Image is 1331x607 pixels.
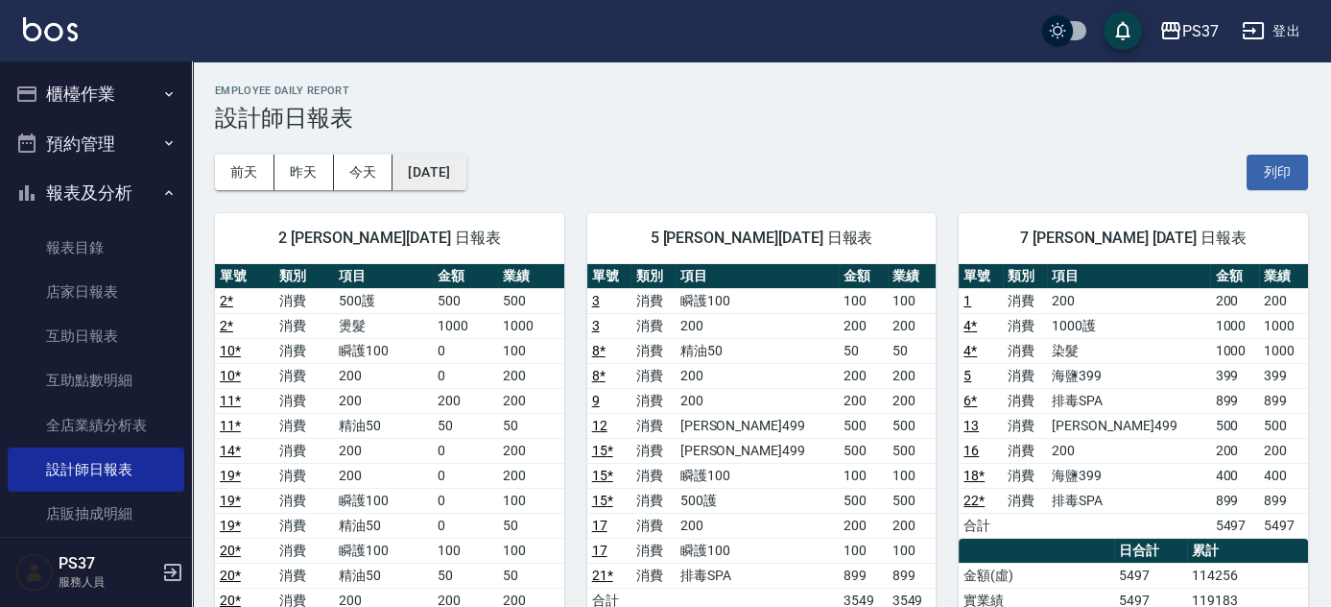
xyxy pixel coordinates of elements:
span: 5 [PERSON_NAME][DATE] 日報表 [610,229,914,248]
td: [PERSON_NAME]499 [1047,413,1210,438]
a: 互助點數明細 [8,358,184,402]
td: 瞬護100 [334,338,433,363]
td: 200 [498,388,563,413]
td: 500 [839,488,888,513]
td: 200 [498,463,563,488]
td: 200 [498,438,563,463]
td: 200 [334,388,433,413]
h3: 設計師日報表 [215,105,1308,132]
button: PS37 [1152,12,1226,51]
th: 金額 [839,264,888,289]
td: 消費 [274,313,334,338]
img: Person [15,553,54,592]
td: 200 [334,438,433,463]
td: 0 [433,463,498,488]
td: 200 [1210,288,1259,313]
a: 全店業績分析表 [8,403,184,448]
td: 200 [888,313,937,338]
td: 500護 [334,288,433,313]
td: 50 [498,513,563,538]
td: 瞬護100 [676,463,839,488]
a: 設計師日報表 [8,448,184,492]
th: 金額 [1210,264,1259,289]
td: [PERSON_NAME]499 [676,413,839,438]
th: 項目 [676,264,839,289]
td: 200 [1047,288,1210,313]
td: 燙髮 [334,313,433,338]
td: 精油50 [334,563,433,588]
button: 昨天 [274,155,334,190]
td: 50 [498,413,563,438]
td: 消費 [631,488,676,513]
td: 500 [1259,413,1308,438]
td: 100 [839,463,888,488]
td: 500 [839,438,888,463]
td: 200 [839,513,888,538]
td: 50 [433,413,498,438]
td: 排毒SPA [1047,488,1210,513]
a: 12 [592,418,607,433]
td: 200 [334,463,433,488]
td: 200 [1047,438,1210,463]
img: Logo [23,17,78,41]
td: 消費 [274,338,334,363]
td: 1000 [433,313,498,338]
td: 899 [1259,488,1308,513]
td: 0 [433,488,498,513]
button: 列印 [1247,155,1308,190]
td: 0 [433,338,498,363]
td: 50 [839,338,888,363]
td: 0 [433,363,498,388]
td: 500 [839,413,888,438]
td: 899 [1210,388,1259,413]
td: 消費 [274,488,334,513]
td: 100 [498,338,563,363]
td: 消費 [1003,338,1047,363]
a: 17 [592,543,607,558]
a: 店家日報表 [8,270,184,314]
td: 海鹽399 [1047,363,1210,388]
td: 消費 [631,388,676,413]
td: 消費 [631,513,676,538]
td: 200 [1259,288,1308,313]
td: 消費 [274,563,334,588]
td: 1000 [498,313,563,338]
button: 報表及分析 [8,168,184,218]
th: 單號 [587,264,631,289]
td: 500 [498,288,563,313]
td: 消費 [274,463,334,488]
th: 日合計 [1114,539,1188,564]
td: 500 [888,438,937,463]
td: 200 [676,363,839,388]
th: 類別 [274,264,334,289]
td: 0 [433,513,498,538]
td: 200 [888,363,937,388]
td: 精油50 [334,513,433,538]
td: 100 [888,288,937,313]
td: 200 [839,313,888,338]
td: 400 [1210,463,1259,488]
a: 1 [963,293,971,308]
td: 200 [888,513,937,538]
td: 5497 [1114,563,1188,588]
td: 899 [839,563,888,588]
th: 類別 [1003,264,1047,289]
a: 16 [963,443,979,458]
button: [DATE] [392,155,465,190]
td: 200 [433,388,498,413]
h5: PS37 [59,554,156,573]
td: 500 [888,488,937,513]
th: 金額 [433,264,498,289]
td: 100 [839,288,888,313]
td: 899 [1210,488,1259,513]
h2: Employee Daily Report [215,85,1308,97]
td: 200 [498,363,563,388]
th: 累計 [1187,539,1308,564]
td: 消費 [1003,463,1047,488]
td: 消費 [631,563,676,588]
button: save [1104,12,1142,50]
td: 消費 [1003,413,1047,438]
td: 消費 [274,413,334,438]
td: 500 [888,413,937,438]
button: 登出 [1234,13,1308,49]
